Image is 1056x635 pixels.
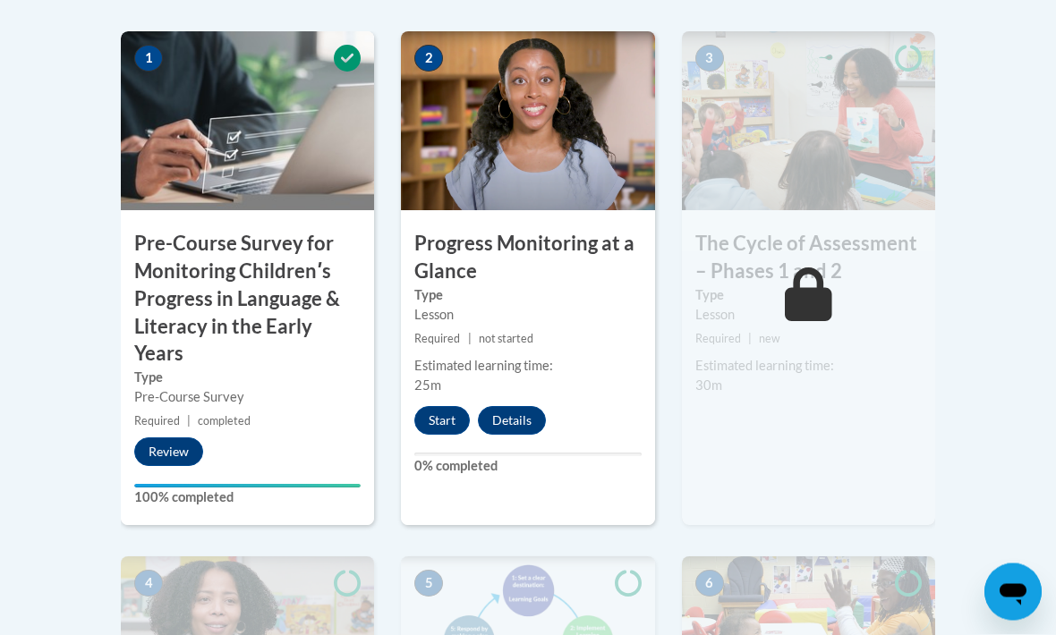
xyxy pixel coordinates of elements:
label: 100% completed [134,488,361,508]
span: new [759,333,780,346]
label: Type [414,286,641,306]
label: Type [695,286,922,306]
button: Start [414,407,470,436]
span: 2 [414,46,443,72]
iframe: Button to launch messaging window [984,563,1042,621]
div: Estimated learning time: [414,357,641,377]
span: 25m [414,378,441,394]
h3: Progress Monitoring at a Glance [401,231,654,286]
span: | [187,415,191,428]
div: Your progress [134,485,361,488]
span: 6 [695,571,724,597]
span: completed [198,415,251,428]
div: Pre-Course Survey [134,388,361,408]
div: Lesson [414,306,641,326]
button: Details [478,407,546,436]
label: 0% completed [414,457,641,477]
span: Required [695,333,741,346]
button: Review [134,438,203,467]
span: Required [414,333,460,346]
span: | [748,333,752,346]
span: | [468,333,472,346]
div: Lesson [695,306,922,326]
h3: The Cycle of Assessment – Phases 1 and 2 [682,231,935,286]
h3: Pre-Course Survey for Monitoring Childrenʹs Progress in Language & Literacy in the Early Years [121,231,374,368]
span: 30m [695,378,722,394]
img: Course Image [121,32,374,211]
span: 1 [134,46,163,72]
img: Course Image [401,32,654,211]
span: 4 [134,571,163,597]
label: Type [134,368,361,388]
span: Required [134,415,180,428]
span: not started [479,333,533,346]
div: Estimated learning time: [695,357,922,377]
span: 5 [414,571,443,597]
span: 3 [695,46,724,72]
img: Course Image [682,32,935,211]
